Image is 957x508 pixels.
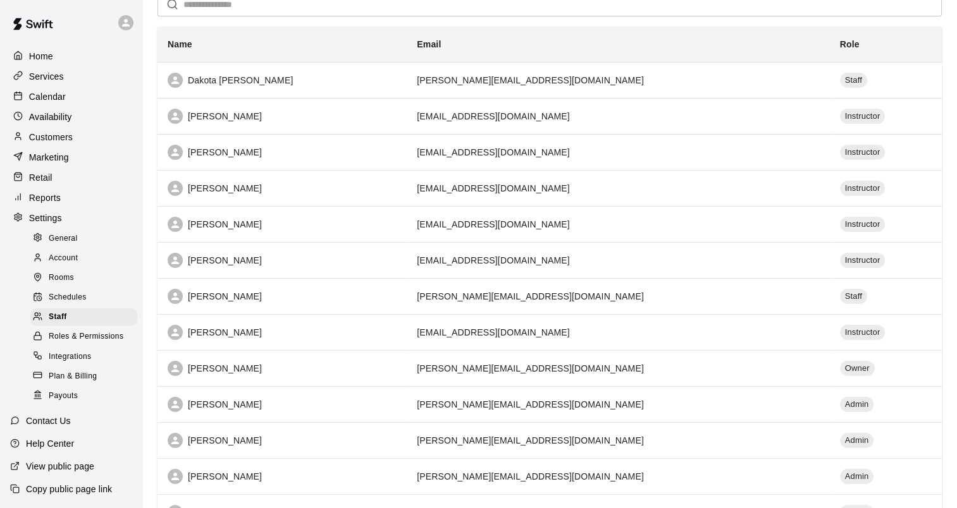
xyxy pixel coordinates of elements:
[29,111,72,123] p: Availability
[840,363,875,375] span: Owner
[30,248,142,268] a: Account
[30,328,137,346] div: Roles & Permissions
[30,327,142,347] a: Roles & Permissions
[49,351,92,363] span: Integrations
[840,469,874,484] div: Admin
[30,289,137,306] div: Schedules
[407,98,829,134] td: [EMAIL_ADDRESS][DOMAIN_NAME]
[840,397,874,412] div: Admin
[30,269,142,288] a: Rooms
[168,217,397,232] div: [PERSON_NAME]
[840,219,886,231] span: Instructor
[10,148,132,167] a: Marketing
[49,272,74,284] span: Rooms
[168,469,397,484] div: [PERSON_NAME]
[840,253,886,268] div: Instructor
[840,109,886,124] div: Instructor
[840,291,867,303] span: Staff
[407,62,829,98] td: [PERSON_NAME][EMAIL_ADDRESS][DOMAIN_NAME]
[30,387,137,405] div: Payouts
[168,73,397,88] div: Dakota [PERSON_NAME]
[840,183,886,195] span: Instructor
[30,386,142,406] a: Payouts
[10,188,132,207] a: Reports
[840,181,886,196] div: Instructor
[840,325,886,340] div: Instructor
[10,209,132,227] a: Settings
[840,39,860,49] b: Role
[168,253,397,268] div: [PERSON_NAME]
[840,73,867,88] div: Staff
[30,288,142,308] a: Schedules
[407,206,829,242] td: [EMAIL_ADDRESS][DOMAIN_NAME]
[10,87,132,106] a: Calendar
[30,366,142,386] a: Plan & Billing
[168,397,397,412] div: [PERSON_NAME]
[840,399,874,411] span: Admin
[168,109,397,124] div: [PERSON_NAME]
[168,145,397,160] div: [PERSON_NAME]
[29,191,61,204] p: Reports
[10,47,132,66] a: Home
[407,350,829,386] td: [PERSON_NAME][EMAIL_ADDRESS][DOMAIN_NAME]
[26,460,94,473] p: View public page
[30,250,137,267] div: Account
[407,134,829,170] td: [EMAIL_ADDRESS][DOMAIN_NAME]
[840,147,886,159] span: Instructor
[29,131,73,143] p: Customers
[407,386,829,422] td: [PERSON_NAME][EMAIL_ADDRESS][DOMAIN_NAME]
[840,471,874,483] span: Admin
[49,252,78,265] span: Account
[168,361,397,376] div: [PERSON_NAME]
[30,269,137,287] div: Rooms
[10,168,132,187] a: Retail
[30,230,137,248] div: General
[407,278,829,314] td: [PERSON_NAME][EMAIL_ADDRESS][DOMAIN_NAME]
[49,330,123,343] span: Roles & Permissions
[840,217,886,232] div: Instructor
[49,291,87,304] span: Schedules
[29,171,52,184] p: Retail
[407,314,829,350] td: [EMAIL_ADDRESS][DOMAIN_NAME]
[26,414,71,427] p: Contact Us
[49,311,67,324] span: Staff
[840,75,867,87] span: Staff
[840,255,886,267] span: Instructor
[10,67,132,86] a: Services
[407,170,829,206] td: [EMAIL_ADDRESS][DOMAIN_NAME]
[30,347,142,366] a: Integrations
[407,242,829,278] td: [EMAIL_ADDRESS][DOMAIN_NAME]
[26,483,112,495] p: Copy public page link
[26,437,74,450] p: Help Center
[840,289,867,304] div: Staff
[29,70,64,83] p: Services
[49,390,78,402] span: Payouts
[30,368,137,385] div: Plan & Billing
[168,325,397,340] div: [PERSON_NAME]
[168,289,397,304] div: [PERSON_NAME]
[840,433,874,448] div: Admin
[168,39,192,49] b: Name
[168,433,397,448] div: [PERSON_NAME]
[30,348,137,366] div: Integrations
[49,233,78,245] span: General
[29,50,53,63] p: Home
[30,229,142,248] a: General
[407,458,829,494] td: [PERSON_NAME][EMAIL_ADDRESS][DOMAIN_NAME]
[29,90,66,103] p: Calendar
[417,39,441,49] b: Email
[10,107,132,126] a: Availability
[30,308,137,326] div: Staff
[10,128,132,147] a: Customers
[840,361,875,376] div: Owner
[840,435,874,447] span: Admin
